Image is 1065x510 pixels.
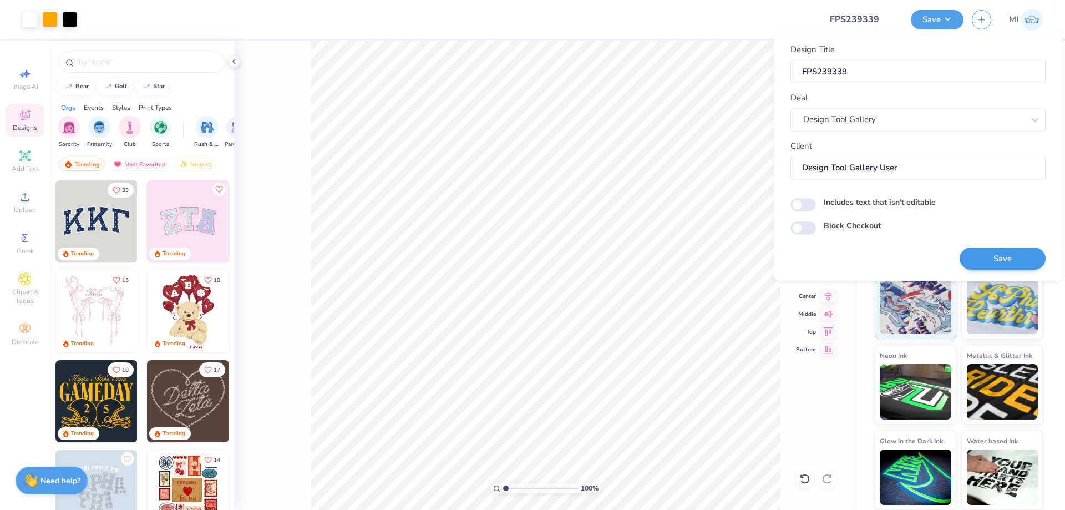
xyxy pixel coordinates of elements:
[149,116,171,149] button: filter button
[139,103,172,113] div: Print Types
[108,362,134,377] button: Like
[163,430,185,438] div: Trending
[229,270,311,352] img: e74243e0-e378-47aa-a400-bc6bcb25063a
[229,180,311,262] img: 5ee11766-d822-42f5-ad4e-763472bf8dcf
[174,158,216,171] div: Newest
[14,205,36,214] span: Upload
[108,183,134,198] button: Like
[179,160,188,168] img: Newest.gif
[12,164,38,173] span: Add Text
[790,140,812,153] label: Client
[960,248,1046,270] button: Save
[790,43,835,56] label: Design Title
[59,158,105,171] div: Trending
[967,279,1038,334] img: Puff Ink
[199,452,225,467] button: Like
[98,78,132,95] button: golf
[84,103,104,113] div: Events
[967,435,1018,447] span: Water based Ink
[147,270,229,352] img: 587403a7-0594-4a7f-b2bd-0ca67a3ff8dd
[121,452,134,466] button: Like
[124,121,136,134] img: Club Image
[201,121,214,134] img: Rush & Bid Image
[87,116,112,149] div: filter for Fraternity
[104,83,113,90] img: trend_line.gif
[122,277,129,283] span: 15
[194,116,220,149] button: filter button
[225,140,250,149] span: Parent's Weekend
[194,140,220,149] span: Rush & Bid
[71,430,94,438] div: Trending
[231,121,244,134] img: Parent's Weekend Image
[137,180,219,262] img: edfb13fc-0e43-44eb-bea2-bf7fc0dd67f9
[137,270,219,352] img: d12a98c7-f0f7-4345-bf3a-b9f1b718b86e
[59,140,79,149] span: Sorority
[115,83,127,89] div: golf
[214,277,220,283] span: 10
[824,220,881,231] label: Block Checkout
[824,196,936,208] label: Includes text that isn't editable
[108,272,134,287] button: Like
[12,82,38,91] span: Image AI
[124,140,136,149] span: Club
[122,188,129,193] span: 33
[880,364,951,420] img: Neon Ink
[58,116,80,149] button: filter button
[87,140,112,149] span: Fraternity
[142,83,151,90] img: trend_line.gif
[796,292,816,300] span: Center
[967,364,1038,420] img: Metallic & Glitter Ink
[119,116,141,149] button: filter button
[225,116,250,149] button: filter button
[55,270,138,352] img: 83dda5b0-2158-48ca-832c-f6b4ef4c4536
[6,287,44,305] span: Clipart & logos
[199,272,225,287] button: Like
[1009,9,1043,31] a: MI
[55,180,138,262] img: 3b9aba4f-e317-4aa7-a679-c95a879539bd
[77,57,219,68] input: Try "Alpha"
[122,367,129,373] span: 18
[163,340,185,348] div: Trending
[790,92,808,104] label: Deal
[64,83,73,90] img: trend_line.gif
[796,346,816,354] span: Bottom
[163,250,185,258] div: Trending
[214,367,220,373] span: 17
[880,435,943,447] span: Glow in the Dark Ink
[147,180,229,262] img: 9980f5e8-e6a1-4b4a-8839-2b0e9349023c
[40,476,80,486] strong: Need help?
[71,340,94,348] div: Trending
[199,362,225,377] button: Like
[911,10,963,29] button: Save
[149,116,171,149] div: filter for Sports
[229,360,311,442] img: ead2b24a-117b-4488-9b34-c08fd5176a7b
[880,450,951,505] img: Glow in the Dark Ink
[17,246,34,255] span: Greek
[1009,13,1018,26] span: MI
[153,83,165,89] div: star
[1021,9,1043,31] img: Mark Isaac
[790,156,1046,180] input: e.g. Ethan Linker
[212,183,226,196] button: Like
[55,360,138,442] img: b8819b5f-dd70-42f8-b218-32dd770f7b03
[12,337,38,346] span: Decorate
[152,140,169,149] span: Sports
[880,279,951,334] img: Standard
[136,78,170,95] button: star
[112,103,130,113] div: Styles
[63,121,75,134] img: Sorority Image
[75,83,89,89] div: bear
[64,160,73,168] img: trending.gif
[71,250,94,258] div: Trending
[58,116,80,149] div: filter for Sorority
[880,350,907,361] span: Neon Ink
[967,450,1038,505] img: Water based Ink
[58,78,94,95] button: bear
[137,360,219,442] img: 2b704b5a-84f6-4980-8295-53d958423ff9
[61,103,75,113] div: Orgs
[154,121,167,134] img: Sports Image
[87,116,112,149] button: filter button
[796,328,816,336] span: Top
[113,160,122,168] img: most_fav.gif
[967,350,1032,361] span: Metallic & Glitter Ink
